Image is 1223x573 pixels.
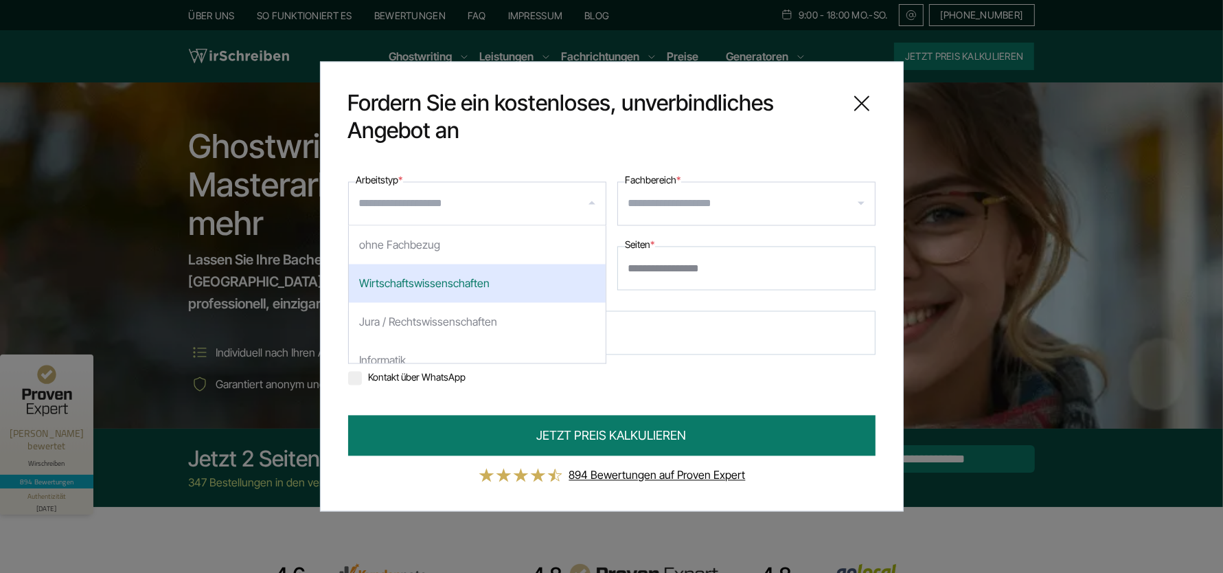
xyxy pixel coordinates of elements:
span: JETZT PREIS KALKULIEREN [537,427,687,445]
label: Seiten [626,237,655,254]
div: ohne Fachbezug [349,226,606,265]
button: JETZT PREIS KALKULIEREN [348,416,876,456]
label: Fachbereich [626,172,681,189]
label: Arbeitstyp [356,172,403,189]
label: Kontakt über WhatsApp [348,372,466,383]
a: 894 Bewertungen auf Proven Expert [569,469,746,482]
span: Fordern Sie ein kostenloses, unverbindliches Angebot an [348,90,837,145]
div: Wirtschaftswissenschaften [349,265,606,303]
div: Jura / Rechtswissenschaften [349,303,606,341]
div: Informatik [349,341,606,380]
